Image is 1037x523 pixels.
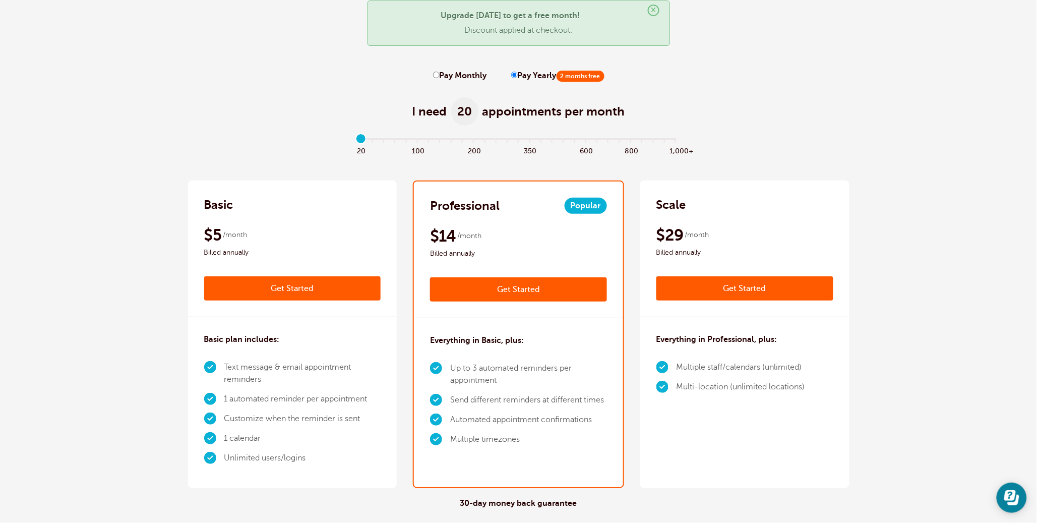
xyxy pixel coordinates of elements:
[204,247,381,259] span: Billed annually
[648,5,659,16] span: ×
[441,11,580,20] strong: Upgrade [DATE] to get a free month!
[997,483,1027,513] iframe: Resource center
[204,197,233,213] h2: Basic
[656,276,833,301] a: Get Started
[565,198,607,214] span: Popular
[433,71,487,81] label: Pay Monthly
[670,144,681,156] span: 1,000+
[557,71,604,82] span: 2 months free
[430,277,607,302] a: Get Started
[524,144,535,156] span: 350
[677,377,805,397] li: Multi-location (unlimited locations)
[450,430,607,449] li: Multiple timezones
[430,198,500,214] h2: Professional
[430,226,456,246] span: $14
[460,499,577,508] h4: 30-day money back guarantee
[378,26,659,35] p: Discount applied at checkout.
[204,276,381,301] a: Get Started
[677,358,805,377] li: Multiple staff/calendars (unlimited)
[656,333,777,345] h3: Everything in Professional, plus:
[482,103,625,120] span: appointments per month
[224,429,381,448] li: 1 calendar
[451,97,478,126] span: 20
[511,72,518,78] input: Pay Yearly2 months free
[412,144,423,156] span: 100
[450,390,607,410] li: Send different reminders at different times
[656,197,686,213] h2: Scale
[625,144,636,156] span: 800
[412,103,447,120] span: I need
[224,448,381,468] li: Unlimited users/logins
[457,230,481,242] span: /month
[223,229,247,241] span: /month
[224,358,381,389] li: Text message & email appointment reminders
[468,144,479,156] span: 200
[511,71,604,81] label: Pay Yearly
[204,333,280,345] h3: Basic plan includes:
[430,334,524,346] h3: Everything in Basic, plus:
[204,225,222,245] span: $5
[450,410,607,430] li: Automated appointment confirmations
[685,229,709,241] span: /month
[656,225,684,245] span: $29
[656,247,833,259] span: Billed annually
[433,72,440,78] input: Pay Monthly
[356,144,367,156] span: 20
[224,409,381,429] li: Customize when the reminder is sent
[224,389,381,409] li: 1 automated reminder per appointment
[580,144,591,156] span: 600
[450,359,607,390] li: Up to 3 automated reminders per appointment
[430,248,607,260] span: Billed annually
